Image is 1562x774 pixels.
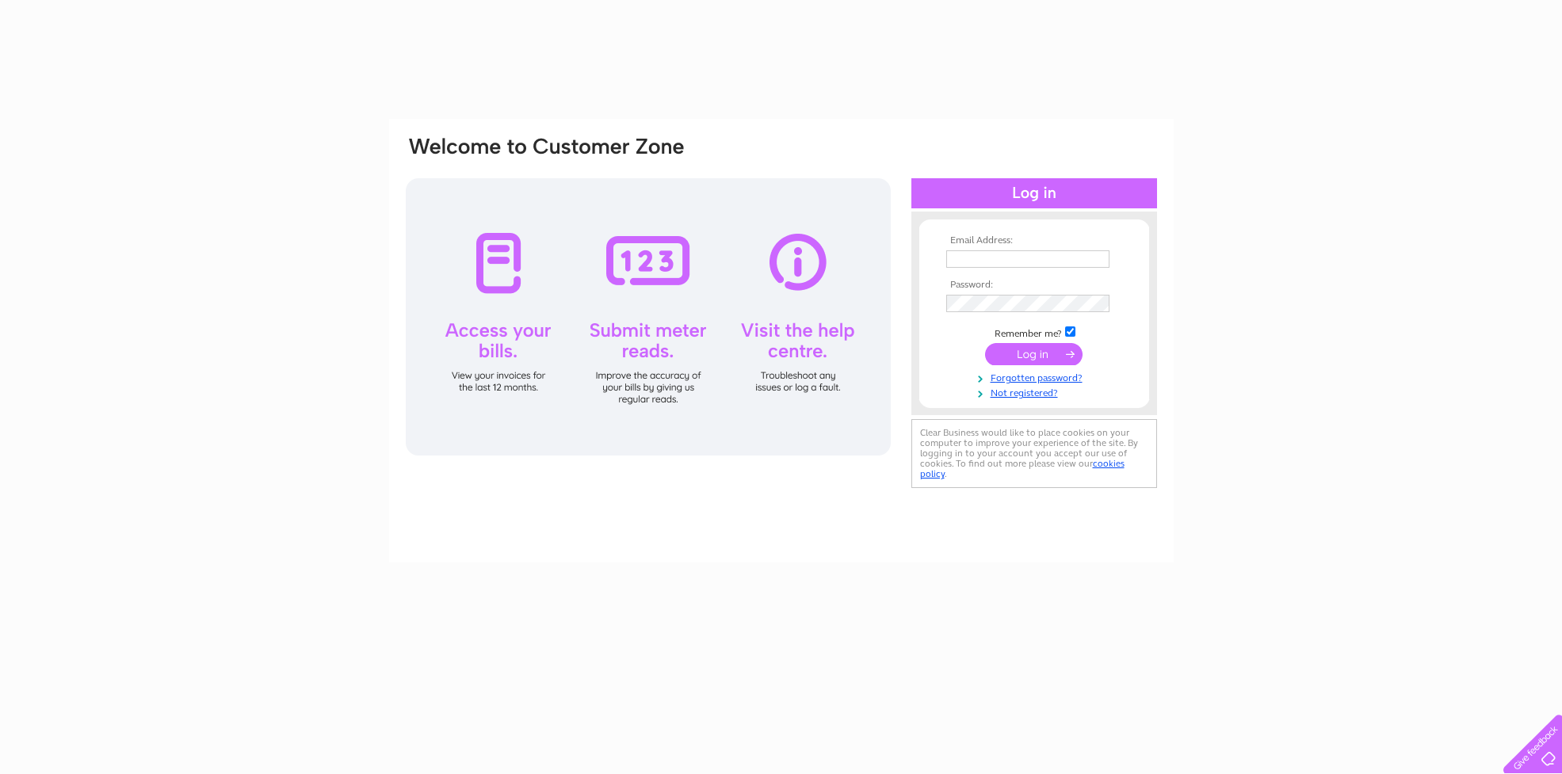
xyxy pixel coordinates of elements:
[920,458,1125,479] a: cookies policy
[946,384,1126,399] a: Not registered?
[985,343,1083,365] input: Submit
[942,280,1126,291] th: Password:
[946,369,1126,384] a: Forgotten password?
[911,419,1157,488] div: Clear Business would like to place cookies on your computer to improve your experience of the sit...
[942,235,1126,246] th: Email Address:
[942,324,1126,340] td: Remember me?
